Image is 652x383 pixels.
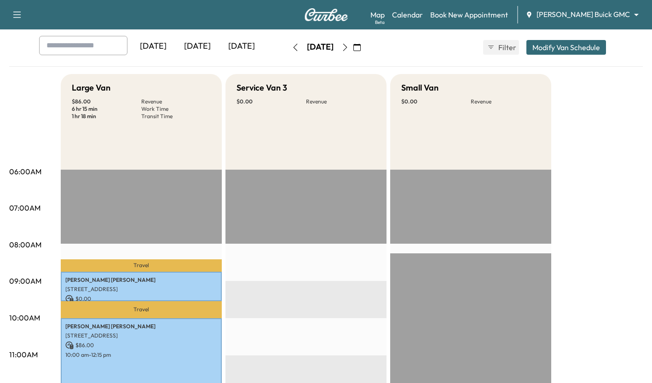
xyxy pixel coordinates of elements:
img: Curbee Logo [304,8,348,21]
p: Work Time [141,105,211,113]
p: [STREET_ADDRESS] [65,286,217,293]
p: Revenue [471,98,540,105]
p: 11:00AM [9,349,38,360]
a: Calendar [392,9,423,20]
h5: Small Van [401,81,439,94]
div: [DATE] [219,36,264,57]
span: [PERSON_NAME] Buick GMC [537,9,630,20]
div: [DATE] [175,36,219,57]
button: Modify Van Schedule [526,40,606,55]
p: 07:00AM [9,202,40,213]
p: Travel [61,301,222,318]
p: 6 hr 15 min [72,105,141,113]
p: 10:00AM [9,312,40,323]
p: 1 hr 18 min [72,113,141,120]
p: 10:00 am - 12:15 pm [65,351,217,359]
a: Book New Appointment [430,9,508,20]
p: Revenue [141,98,211,105]
p: Travel [61,259,222,272]
div: [DATE] [131,36,175,57]
p: Transit Time [141,113,211,120]
div: Beta [375,19,385,26]
div: [DATE] [307,41,334,53]
p: $ 86.00 [65,341,217,349]
button: Filter [483,40,519,55]
p: $ 86.00 [72,98,141,105]
h5: Service Van 3 [237,81,287,94]
p: 08:00AM [9,239,41,250]
p: 09:00AM [9,275,41,286]
p: $ 0.00 [401,98,471,105]
span: Filter [498,42,515,53]
p: Revenue [306,98,375,105]
h5: Large Van [72,81,110,94]
p: [STREET_ADDRESS] [65,332,217,339]
p: [PERSON_NAME] [PERSON_NAME] [65,323,217,330]
p: 06:00AM [9,166,41,177]
p: [PERSON_NAME] [PERSON_NAME] [65,276,217,284]
p: $ 0.00 [237,98,306,105]
p: $ 0.00 [65,295,217,303]
a: MapBeta [370,9,385,20]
